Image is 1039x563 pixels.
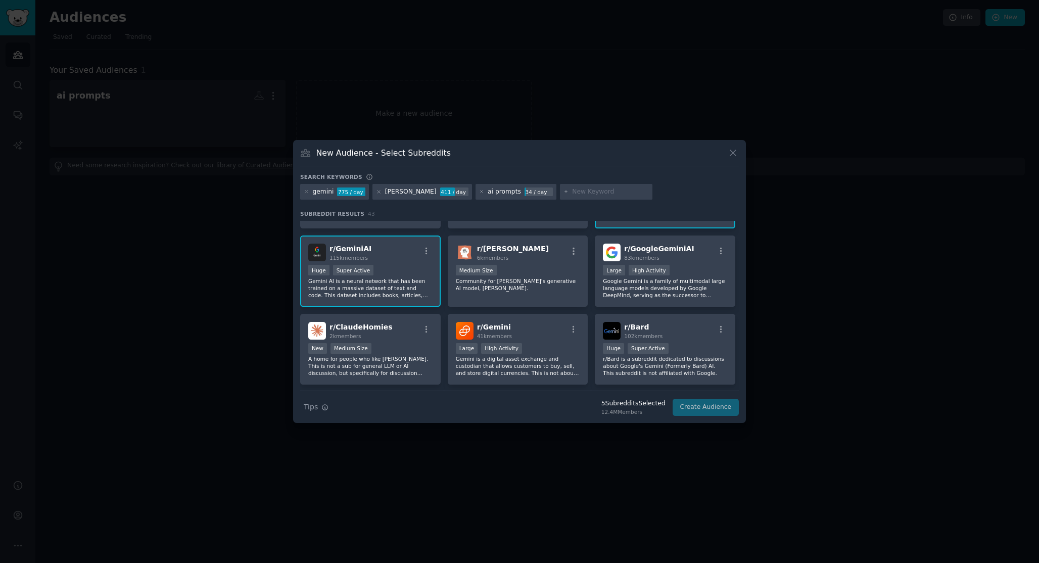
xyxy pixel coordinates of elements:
div: 34 / day [525,187,553,197]
div: Super Active [333,265,374,275]
div: 411 / day [440,187,468,197]
p: Gemini AI is a neural network that has been trained on a massive dataset of text and code. This d... [308,277,433,299]
div: [PERSON_NAME] [385,187,437,197]
div: Medium Size [456,265,497,275]
img: Bard [603,322,621,340]
span: r/ Bard [624,323,649,331]
span: 41k members [477,333,512,339]
p: A home for people who like [PERSON_NAME]. This is not a sub for general LLM or AI discussion, but... [308,355,433,377]
p: Community for [PERSON_NAME]'s generative AI model, [PERSON_NAME]. [456,277,580,292]
p: Gemini is a digital asset exchange and custodian that allows customers to buy, sell, and store di... [456,355,580,377]
h3: Search keywords [300,173,362,180]
div: Huge [308,265,329,275]
img: GeminiAI [308,244,326,261]
div: gemini [313,187,334,197]
span: 83k members [624,255,659,261]
span: 6k members [477,255,509,261]
div: Large [603,265,625,275]
div: Large [456,343,478,354]
span: 2k members [329,333,361,339]
h3: New Audience - Select Subreddits [316,148,451,158]
span: 102k members [624,333,663,339]
span: r/ GoogleGeminiAI [624,245,694,253]
span: 43 [368,211,375,217]
div: High Activity [481,343,522,354]
span: Subreddit Results [300,210,364,217]
img: GoogleGeminiAI [603,244,621,261]
img: claude [456,244,474,261]
span: 115k members [329,255,368,261]
img: Gemini [456,322,474,340]
div: New [308,343,327,354]
div: 12.4M Members [601,408,666,415]
div: 5 Subreddit s Selected [601,399,666,408]
span: r/ GeminiAI [329,245,371,253]
div: High Activity [629,265,670,275]
div: 775 / day [337,187,365,197]
div: Super Active [628,343,669,354]
img: ClaudeHomies [308,322,326,340]
p: r/Bard is a subreddit dedicated to discussions about Google's Gemini (Formerly Bard) AI. This sub... [603,355,727,377]
span: Tips [304,402,318,412]
span: r/ Gemini [477,323,511,331]
span: r/ ClaudeHomies [329,323,393,331]
button: Tips [300,398,332,416]
input: New Keyword [572,187,649,197]
div: ai prompts [488,187,521,197]
div: Huge [603,343,624,354]
div: Medium Size [330,343,371,354]
span: r/ [PERSON_NAME] [477,245,549,253]
p: Google Gemini is a family of multimodal large language models developed by Google DeepMind, servi... [603,277,727,299]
